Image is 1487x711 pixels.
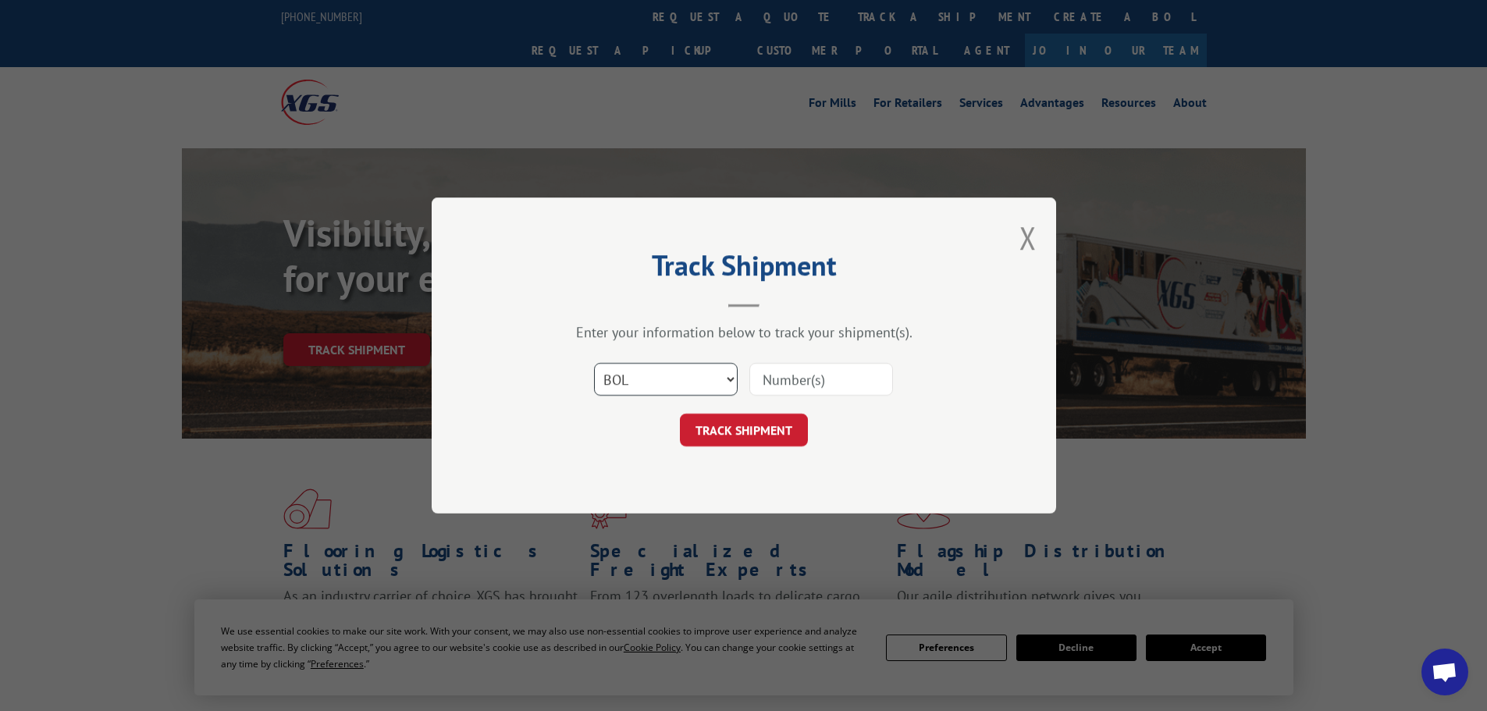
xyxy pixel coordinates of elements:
button: Close modal [1019,217,1037,258]
div: Enter your information below to track your shipment(s). [510,323,978,341]
h2: Track Shipment [510,254,978,284]
input: Number(s) [749,363,893,396]
a: Open chat [1421,649,1468,695]
button: TRACK SHIPMENT [680,414,808,446]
